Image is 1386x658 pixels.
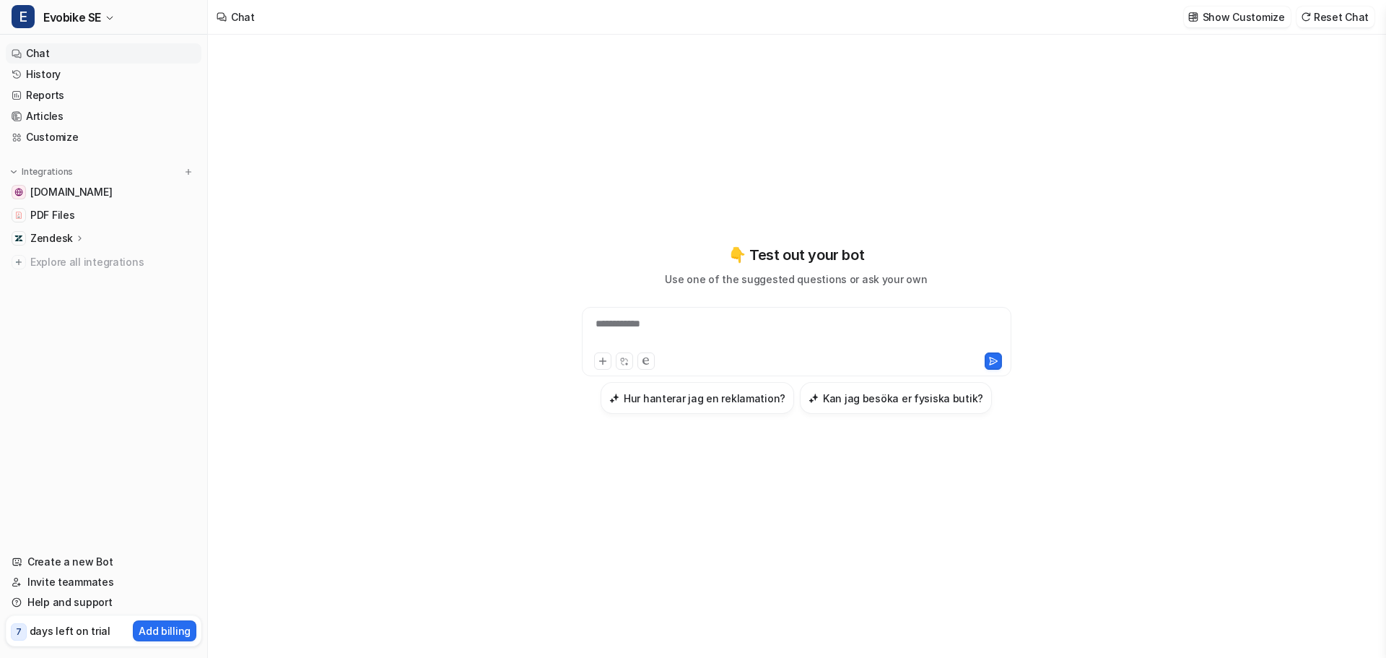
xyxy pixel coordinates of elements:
a: Reports [6,85,201,105]
span: [DOMAIN_NAME] [30,185,112,199]
a: Articles [6,106,201,126]
p: Integrations [22,166,73,178]
p: days left on trial [30,623,110,638]
span: Evobike SE [43,7,101,27]
a: Create a new Bot [6,552,201,572]
img: Kan jag besöka er fysiska butik? [808,393,819,404]
span: E [12,5,35,28]
button: Integrations [6,165,77,179]
a: Invite teammates [6,572,201,592]
div: Chat [231,9,255,25]
a: Explore all integrations [6,252,201,272]
p: 7 [16,625,22,638]
button: Reset Chat [1296,7,1374,27]
p: Zendesk [30,231,73,246]
img: www.evobike.se [14,188,23,196]
p: Use one of the suggested questions or ask your own [665,272,927,287]
h3: Kan jag besöka er fysiska butik? [823,391,983,406]
img: reset [1301,12,1311,22]
button: Hur hanterar jag en reklamation?Hur hanterar jag en reklamation? [601,382,794,414]
span: Explore all integrations [30,251,196,274]
a: History [6,64,201,85]
button: Add billing [133,620,196,641]
p: Add billing [139,623,191,638]
img: menu_add.svg [183,167,193,177]
a: Chat [6,43,201,64]
img: PDF Files [14,211,23,220]
a: Customize [6,127,201,147]
a: PDF FilesPDF Files [6,205,201,225]
button: Kan jag besöka er fysiska butik?Kan jag besöka er fysiska butik? [800,382,992,414]
img: customize [1188,12,1198,22]
p: Show Customize [1203,9,1285,25]
h3: Hur hanterar jag en reklamation? [624,391,785,406]
span: PDF Files [30,208,74,222]
a: Help and support [6,592,201,612]
img: Zendesk [14,234,23,243]
a: www.evobike.se[DOMAIN_NAME] [6,182,201,202]
img: explore all integrations [12,255,26,269]
button: Show Customize [1184,7,1291,27]
p: 👇 Test out your bot [728,244,864,266]
img: expand menu [9,167,19,177]
img: Hur hanterar jag en reklamation? [609,393,619,404]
